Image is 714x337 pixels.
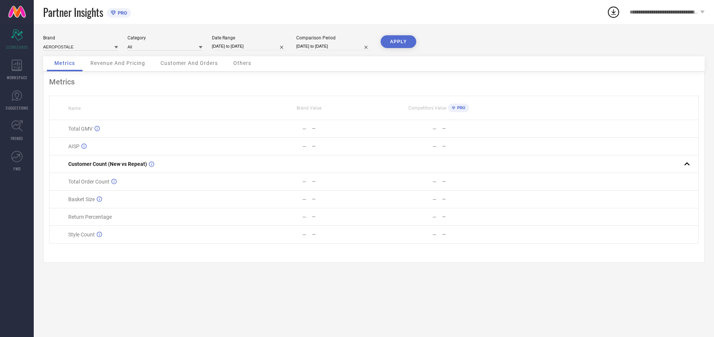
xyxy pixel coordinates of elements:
span: Total Order Count [68,179,109,185]
span: Others [233,60,251,66]
div: — [312,179,373,184]
div: — [432,196,436,202]
div: — [312,232,373,237]
div: — [442,214,504,220]
div: — [312,126,373,131]
div: — [432,126,436,132]
div: — [312,144,373,149]
div: — [432,143,436,149]
span: Customer Count (New vs Repeat) [68,161,147,167]
div: Comparison Period [296,35,371,41]
span: SUGGESTIONS [6,105,28,111]
span: FWD [13,166,21,172]
span: WORKSPACE [7,75,27,80]
span: Metrics [54,60,75,66]
div: — [302,196,306,202]
span: AISP [68,143,79,149]
button: APPLY [381,35,416,48]
span: Partner Insights [43,5,103,20]
div: — [312,214,373,220]
div: — [432,179,436,185]
div: — [442,197,504,202]
span: Basket Size [68,196,95,202]
span: Brand Value [297,105,321,111]
span: PRO [455,105,465,110]
div: — [302,126,306,132]
span: Revenue And Pricing [90,60,145,66]
span: Style Count [68,232,95,238]
div: — [442,144,504,149]
span: Competitors Value [408,105,446,111]
span: Total GMV [68,126,93,132]
div: Category [127,35,202,41]
div: — [442,126,504,131]
div: — [442,179,504,184]
input: Select date range [212,42,287,50]
div: — [302,232,306,238]
div: Date Range [212,35,287,41]
span: SCORECARDS [6,44,28,50]
div: — [432,232,436,238]
span: Customer And Orders [160,60,218,66]
span: PRO [116,10,127,16]
span: Name [68,106,81,111]
div: — [302,179,306,185]
div: — [312,197,373,202]
div: Brand [43,35,118,41]
div: — [302,143,306,149]
span: TRENDS [10,135,23,141]
div: Open download list [607,5,620,19]
div: — [442,232,504,237]
div: Metrics [49,77,699,86]
input: Select comparison period [296,42,371,50]
div: — [302,214,306,220]
span: Return Percentage [68,214,112,220]
div: — [432,214,436,220]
